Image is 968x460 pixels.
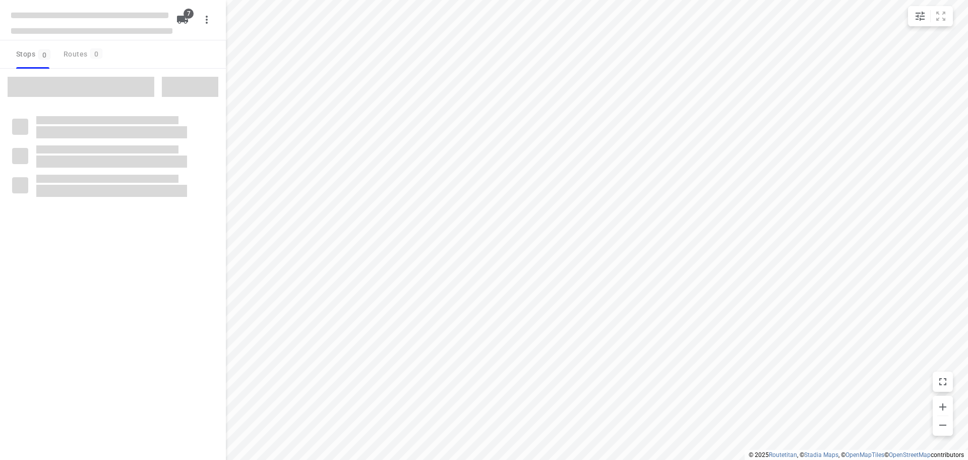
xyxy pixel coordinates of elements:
[804,451,838,458] a: Stadia Maps
[910,6,930,26] button: Map settings
[769,451,797,458] a: Routetitan
[908,6,953,26] div: small contained button group
[889,451,931,458] a: OpenStreetMap
[749,451,964,458] li: © 2025 , © , © © contributors
[845,451,884,458] a: OpenMapTiles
